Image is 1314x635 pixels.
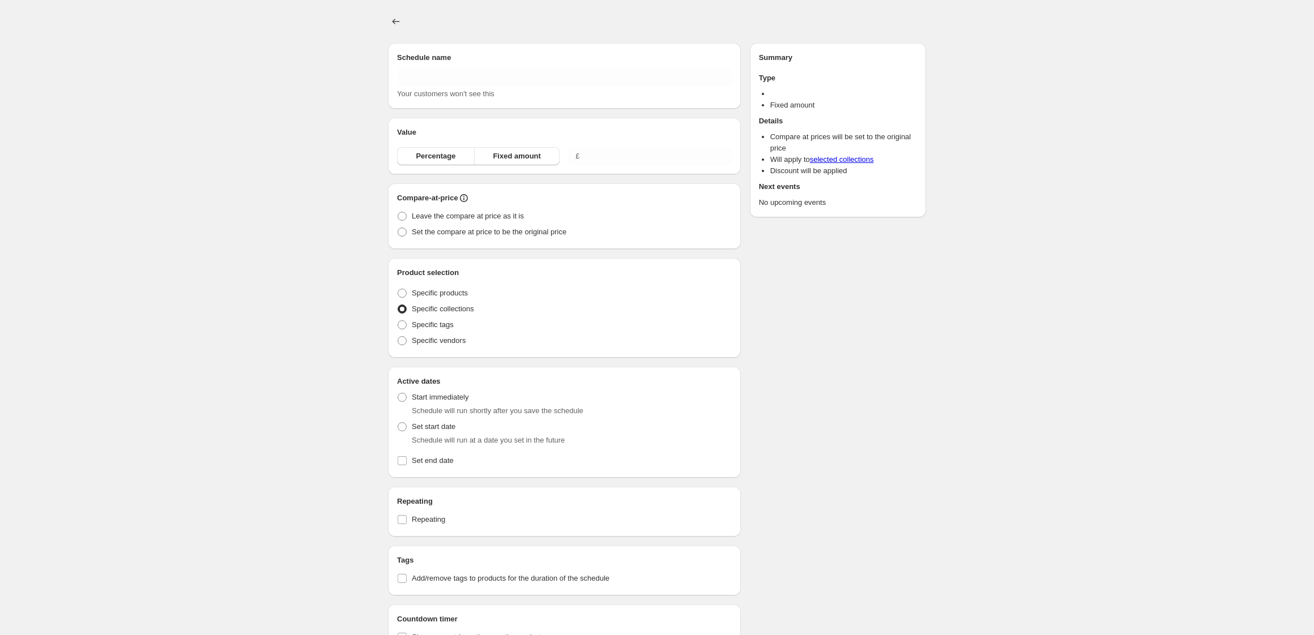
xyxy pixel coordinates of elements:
[810,155,874,164] a: selected collections
[759,72,917,84] h2: Type
[759,115,917,127] h2: Details
[412,320,454,329] span: Specific tags
[412,304,474,313] span: Specific collections
[397,267,732,278] h2: Product selection
[770,165,917,177] li: Discount will be applied
[397,376,732,387] h2: Active dates
[397,555,732,566] h2: Tags
[388,14,404,29] button: Schedules
[397,52,732,63] h2: Schedule name
[770,100,917,111] li: Fixed amount
[412,456,454,465] span: Set end date
[759,52,917,63] h2: Summary
[412,289,468,297] span: Specific products
[397,127,732,138] h2: Value
[397,192,458,204] h2: Compare-at-price
[412,422,455,431] span: Set start date
[412,212,524,220] span: Leave the compare at price as it is
[412,574,609,582] span: Add/remove tags to products for the duration of the schedule
[474,147,560,165] button: Fixed amount
[770,131,917,154] li: Compare at prices will be set to the original price
[412,228,566,236] span: Set the compare at price to be the original price
[412,336,466,345] span: Specific vendors
[412,515,445,524] span: Repeating
[493,151,541,162] span: Fixed amount
[759,197,917,208] p: No upcoming events
[397,496,732,507] h2: Repeating
[575,152,579,160] span: £
[412,393,468,401] span: Start immediately
[416,151,455,162] span: Percentage
[770,154,917,165] li: Will apply to
[412,436,565,444] span: Schedule will run at a date you set in the future
[412,406,583,415] span: Schedule will run shortly after you save the schedule
[759,181,917,192] h2: Next events
[397,147,475,165] button: Percentage
[397,89,494,98] span: Your customers won't see this
[397,613,732,625] h2: Countdown timer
